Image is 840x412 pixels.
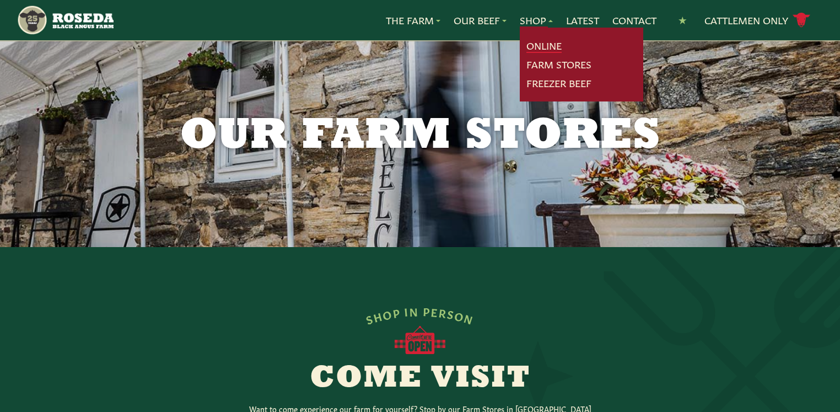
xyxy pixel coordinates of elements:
[612,13,656,28] a: Contact
[446,307,456,320] span: S
[526,76,591,90] a: Freezer Beef
[208,363,632,394] h2: Come Visit
[364,312,375,325] span: S
[386,13,440,28] a: The Farm
[704,10,810,30] a: Cattlemen Only
[423,304,431,317] span: P
[404,305,410,318] span: I
[372,309,384,323] span: H
[138,115,702,159] h1: Our Farm Stores
[520,13,553,28] a: Shop
[438,306,448,319] span: R
[364,304,476,325] div: SHOP IN PERSON
[392,306,401,319] span: P
[463,311,476,325] span: N
[409,304,419,317] span: N
[454,13,507,28] a: Our Beef
[526,39,562,53] a: Online
[17,4,113,36] img: https://roseda.com/wp-content/uploads/2021/05/roseda-25-header.png
[526,57,591,72] a: Farm Stores
[566,13,599,28] a: Latest
[430,305,439,318] span: E
[454,308,466,323] span: O
[381,307,394,320] span: O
